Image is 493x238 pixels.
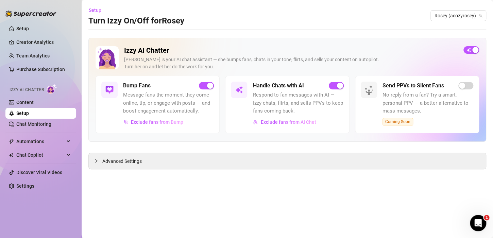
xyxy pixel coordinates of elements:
img: Izzy AI Chatter [96,46,119,69]
a: Settings [16,183,34,189]
img: svg%3e [235,86,243,94]
a: Chat Monitoring [16,121,51,127]
span: Chat Copilot [16,150,65,160]
span: 1 [484,215,489,220]
span: Message fans the moment they come online, tip, or engage with posts — and boost engagement automa... [123,91,214,115]
span: Rosey (acozyrosey) [435,11,482,21]
span: thunderbolt [9,139,14,144]
img: silent-fans-ppv-o-N6Mmdf.svg [364,85,375,96]
h5: Handle Chats with AI [253,82,304,90]
span: Setup [89,7,101,13]
span: Exclude fans from Bump [131,119,183,125]
span: Advanced Settings [102,157,142,165]
img: svg%3e [105,86,114,94]
img: svg%3e [253,120,258,124]
a: Setup [16,26,29,31]
img: Chat Copilot [9,153,13,157]
span: Coming Soon [382,118,413,125]
button: Setup [88,5,107,16]
button: Exclude fans from Bump [123,117,184,128]
span: Automations [16,136,65,147]
a: Discover Viral Videos [16,170,62,175]
div: [PERSON_NAME] is your AI chat assistant — she bumps fans, chats in your tone, flirts, and sells y... [124,56,458,70]
img: AI Chatter [47,84,57,94]
span: collapsed [94,159,98,163]
span: team [478,14,482,18]
span: No reply from a fan? Try a smart, personal PPV — a better alternative to mass messages. [382,91,473,115]
a: Creator Analytics [16,37,71,48]
img: logo-BBDzfeDw.svg [5,10,56,17]
a: Content [16,100,34,105]
a: Team Analytics [16,53,50,58]
h3: Turn Izzy On/Off for Rosey [88,16,184,27]
iframe: Intercom live chat [470,215,486,231]
a: Setup [16,111,29,116]
h2: Izzy AI Chatter [124,46,458,55]
h5: Bump Fans [123,82,151,90]
span: Izzy AI Chatter [10,87,44,93]
div: collapsed [94,157,102,165]
a: Purchase Subscription [16,67,65,72]
span: Exclude fans from AI Chat [260,119,316,125]
button: Exclude fans from AI Chat [253,117,316,128]
span: Respond to fan messages with AI — Izzy chats, flirts, and sells PPVs to keep fans coming back. [253,91,343,115]
h5: Send PPVs to Silent Fans [382,82,444,90]
img: svg%3e [123,120,128,124]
